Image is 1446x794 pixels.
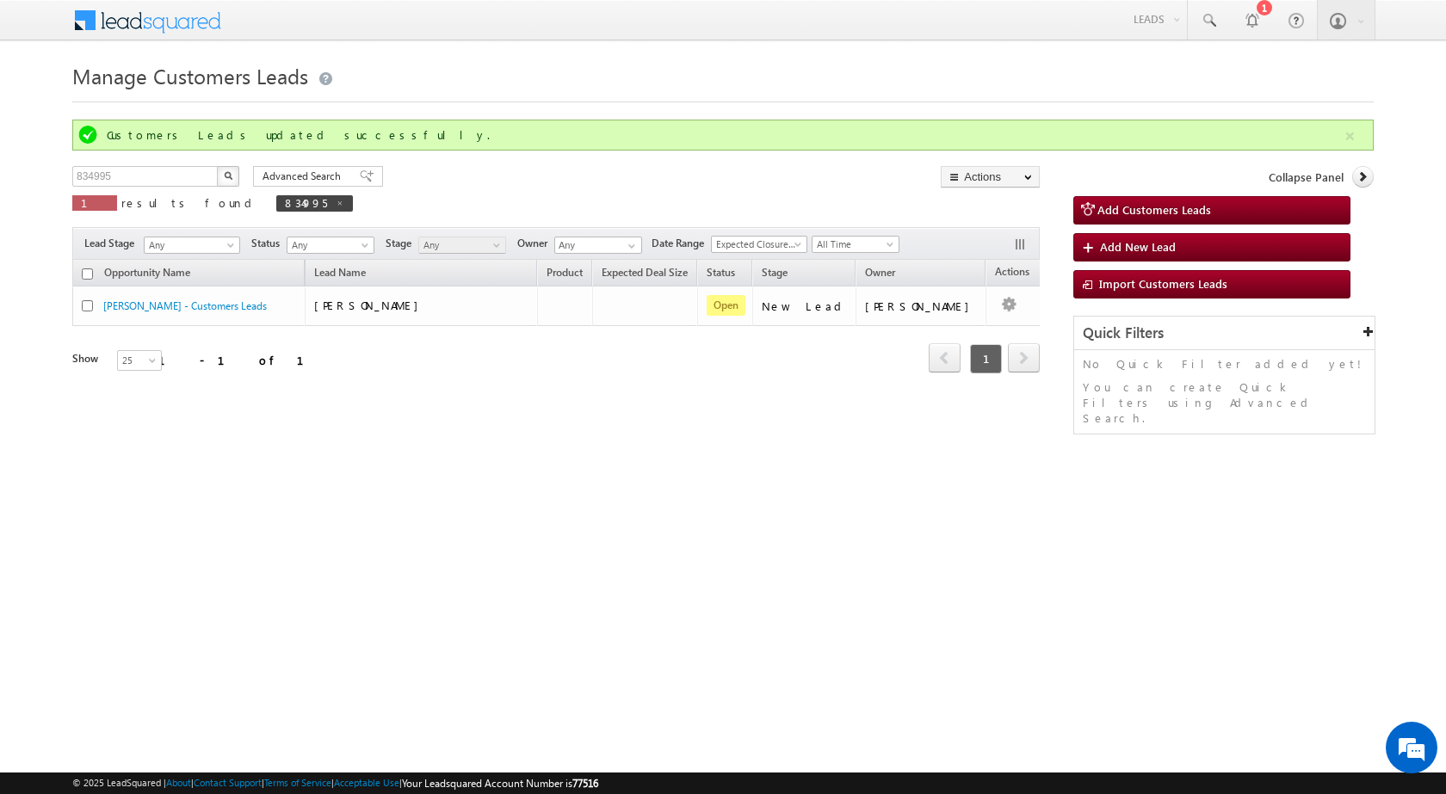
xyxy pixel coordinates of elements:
[72,351,103,366] div: Show
[285,195,327,210] span: 834995
[711,236,807,253] a: Expected Closure Date
[812,236,899,253] a: All Time
[813,237,894,252] span: All Time
[224,171,232,180] img: Search
[22,159,314,515] textarea: Type your message and hit 'Enter'
[1074,317,1375,350] div: Quick Filters
[941,166,1040,188] button: Actions
[1083,379,1366,426] p: You can create Quick Filters using Advanced Search.
[84,236,141,251] span: Lead Stage
[1097,202,1211,217] span: Add Customers Leads
[104,266,190,279] span: Opportunity Name
[103,299,267,312] a: [PERSON_NAME] - Customers Leads
[619,237,640,255] a: Show All Items
[986,262,1038,285] span: Actions
[652,236,711,251] span: Date Range
[81,195,108,210] span: 1
[1008,343,1040,372] span: next
[314,298,427,312] span: [PERSON_NAME]
[282,9,324,50] div: Minimize live chat window
[386,236,418,251] span: Stage
[144,237,240,254] a: Any
[1083,356,1366,372] p: No Quick Filter added yet!
[251,236,287,251] span: Status
[865,266,895,279] span: Owner
[572,777,598,790] span: 77516
[602,266,688,279] span: Expected Deal Size
[194,777,262,788] a: Contact Support
[166,777,191,788] a: About
[263,169,346,184] span: Advanced Search
[517,236,554,251] span: Owner
[593,263,696,286] a: Expected Deal Size
[762,266,788,279] span: Stage
[1100,239,1176,254] span: Add New Lead
[762,299,848,314] div: New Lead
[1269,169,1344,185] span: Collapse Panel
[929,343,961,372] span: prev
[698,263,744,286] a: Status
[287,237,369,253] span: Any
[418,237,506,254] a: Any
[96,263,199,286] a: Opportunity Name
[121,195,258,210] span: results found
[117,350,162,371] a: 25
[145,237,234,253] span: Any
[118,353,164,368] span: 25
[107,127,1343,143] div: Customers Leads updated successfully.
[1008,345,1040,372] a: next
[90,90,289,113] div: Chat with us now
[712,237,801,252] span: Expected Closure Date
[72,62,308,89] span: Manage Customers Leads
[970,344,1002,373] span: 1
[306,263,374,286] span: Lead Name
[929,345,961,372] a: prev
[707,295,745,316] span: Open
[264,777,331,788] a: Terms of Service
[865,299,978,314] div: [PERSON_NAME]
[82,268,93,280] input: Check all records
[753,263,796,286] a: Stage
[287,237,374,254] a: Any
[1099,276,1227,291] span: Import Customers Leads
[554,237,642,254] input: Type to Search
[234,530,312,553] em: Start Chat
[334,777,399,788] a: Acceptable Use
[402,777,598,790] span: Your Leadsquared Account Number is
[547,266,583,279] span: Product
[29,90,72,113] img: d_60004797649_company_0_60004797649
[72,775,598,791] span: © 2025 LeadSquared | | | | |
[158,350,324,370] div: 1 - 1 of 1
[419,237,501,253] span: Any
